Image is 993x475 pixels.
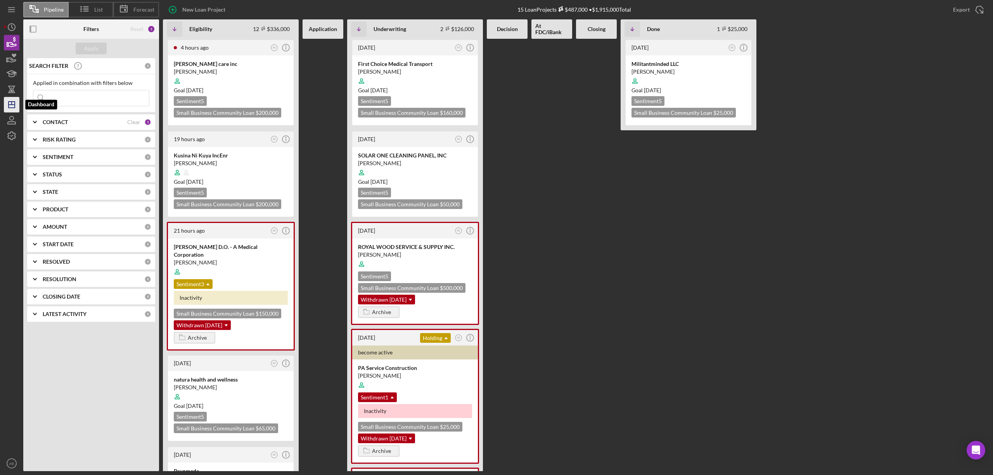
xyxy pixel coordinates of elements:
div: Kusina Ni Kuya IncEnr [174,152,288,159]
button: Export [945,2,989,17]
div: 0 [144,311,151,318]
span: $200,000 [256,201,279,207]
b: RISK RATING [43,136,76,143]
div: become active [352,345,478,359]
button: New Loan Project [163,2,233,17]
time: 2025-09-06 07:39 [174,451,191,458]
button: AE [269,43,280,53]
a: 4 hours agoAE[PERSON_NAME] care inc[PERSON_NAME]Goal [DATE]Sentiment5Small Business Community Loa... [167,39,295,126]
time: 10/23/2025 [186,178,203,185]
div: Withdrawn [DATE] [358,295,415,304]
button: AE [727,43,737,53]
span: Forecast [133,7,154,13]
a: [DATE]HoldingAEbecome activePA Service Construction[PERSON_NAME]Sentiment1InactivitySmall Busines... [351,329,479,464]
a: [DATE]AEMilitantminded LLC[PERSON_NAME]Goal [DATE]Sentiment5Small Business Community Loan $25,000 [625,39,753,126]
div: [PERSON_NAME] [358,159,472,167]
button: Archive [174,332,215,344]
div: [PERSON_NAME] [358,68,472,76]
b: SENTIMENT [43,154,73,160]
div: [PERSON_NAME] [174,259,288,266]
time: 09/16/2025 [644,87,661,93]
div: [PERSON_NAME] care inc [174,60,288,68]
div: 0 [144,154,151,161]
div: Sentiment 5 [358,271,391,281]
button: AE [453,134,464,145]
div: Small Business Community Loan [174,199,281,209]
div: Withdrawn [DATE] [174,320,231,330]
div: Militantminded LLC [631,60,746,68]
div: 0 [144,276,151,283]
div: Open Intercom Messenger [967,441,985,459]
div: 0 [144,136,151,143]
b: LATEST ACTIVITY [43,311,86,317]
span: List [94,7,103,13]
b: Done [647,26,660,32]
span: $160,000 [440,109,463,116]
text: AE [273,46,276,49]
b: PRODUCT [43,206,68,212]
div: Reset [130,26,144,32]
b: START DATE [43,241,74,247]
b: Underwriting [374,26,406,32]
div: [PERSON_NAME] [174,383,288,391]
b: RESOLVED [43,259,70,265]
a: [DATE]AEFirst Choice Medical Transport[PERSON_NAME]Goal [DATE]Sentiment5Small Business Community ... [351,39,479,126]
button: Apply [76,43,107,54]
text: AE [273,454,276,456]
button: Archive [358,445,400,457]
div: First Choice Medical Transport [358,60,472,68]
time: 2025-09-05 01:29 [358,44,375,51]
div: Archive [372,445,391,457]
div: New Loan Project [182,2,225,17]
b: Eligibility [189,26,212,32]
div: Applied in combination with filters below [33,80,149,86]
b: Application [309,26,337,32]
time: 09/14/2025 [370,178,388,185]
div: [PERSON_NAME] [358,372,472,380]
div: Small Business Community Loan [174,108,281,117]
div: Small Business Community Loan $500,000 [358,283,465,293]
time: 2025-09-09 00:13 [174,136,205,142]
span: Goal [174,178,203,185]
b: CONTACT [43,119,68,125]
span: $200,000 [256,109,279,116]
div: [PERSON_NAME] [631,68,746,76]
div: PA Service Construction [358,364,472,372]
time: 2025-09-06 18:10 [174,360,191,366]
time: 2025-09-08 22:54 [174,227,205,234]
time: 2025-08-27 19:28 [631,44,649,51]
div: Sentiment 5 [358,96,391,106]
div: 0 [144,241,151,248]
time: 10/23/2025 [186,87,203,93]
div: Archive [188,332,207,344]
button: Archive [358,306,400,318]
div: 2 $126,000 [440,26,474,32]
b: STATUS [43,171,62,178]
div: 15 Loan Projects • $1,915,000 Total [517,6,631,13]
button: AE [269,358,280,369]
div: 0 [144,171,151,178]
div: 0 [144,258,151,265]
div: Clear [127,119,140,125]
div: Export [953,2,970,17]
text: AE [457,138,460,140]
button: AE [453,333,464,343]
div: Small Business Community Loan $150,000 [174,309,281,318]
text: AE [457,336,460,339]
div: Small Business Community Loan $25,000 [358,422,462,432]
b: STATE [43,189,58,195]
time: 2025-08-06 17:59 [358,334,375,341]
text: AE [457,229,460,232]
div: ROYAL WOOD SERVICE & SUPPLY INC. [358,243,472,251]
b: SEARCH FILTER [29,63,68,69]
span: Goal [358,178,388,185]
div: 0 [144,293,151,300]
time: 2025-08-29 18:34 [358,136,375,142]
div: Small Business Community Loan [358,199,462,209]
div: Sentiment 5 [174,96,207,106]
b: Closing [588,26,605,32]
time: 2025-09-09 15:23 [181,44,209,51]
div: Sentiment 5 [631,96,664,106]
div: Archive [372,306,391,318]
a: 19 hours agoAEKusina Ni Kuya IncEnr[PERSON_NAME]Goal [DATE]Sentiment5Small Business Community Loa... [167,130,295,218]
